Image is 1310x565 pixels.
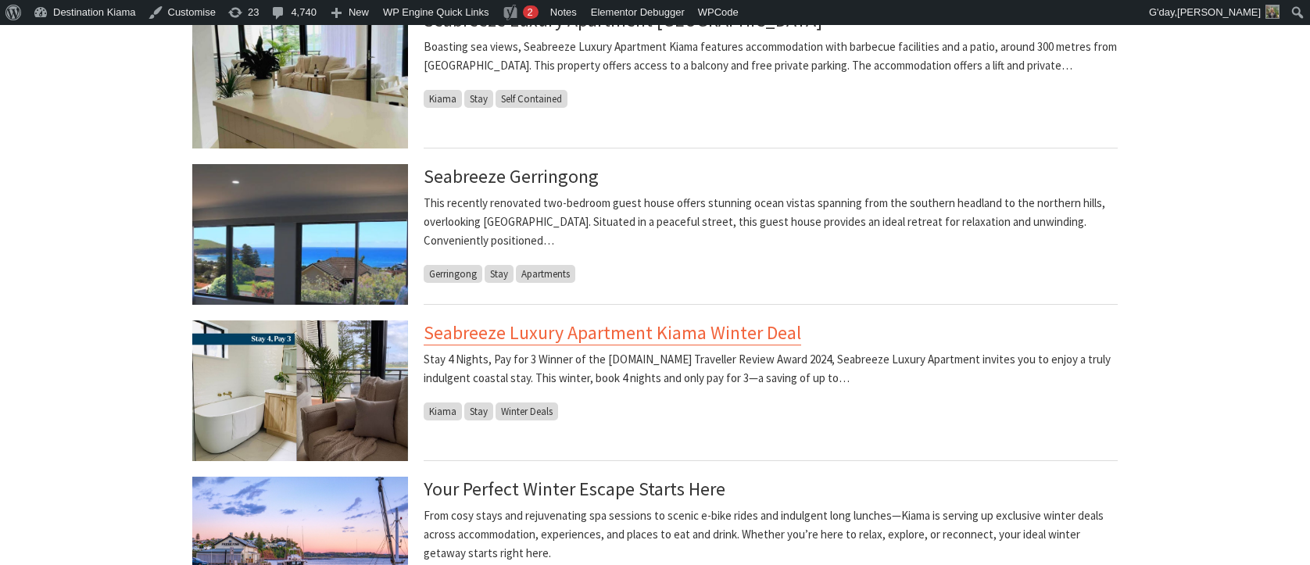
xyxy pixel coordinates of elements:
[424,506,1118,563] p: From cosy stays and rejuvenating spa sessions to scenic e-bike rides and indulgent long lunches—K...
[1265,5,1280,19] img: Theresa-Mullan-1-30x30.png
[1177,6,1261,18] span: [PERSON_NAME]
[424,320,801,345] a: Seabreeze Luxury Apartment Kiama Winter Deal
[424,164,599,188] a: Seabreeze Gerringong
[424,90,462,108] span: Kiama
[424,350,1118,388] p: Stay 4 Nights, Pay for 3 Winner of the [DOMAIN_NAME] Traveller Review Award 2024, Seabreeze Luxur...
[464,402,493,420] span: Stay
[424,477,725,501] a: Your Perfect Winter Escape Starts Here
[528,6,533,18] span: 2
[485,265,514,283] span: Stay
[424,402,462,420] span: Kiama
[464,90,493,108] span: Stay
[424,265,482,283] span: Gerringong
[424,194,1118,250] p: This recently renovated two-bedroom guest house offers stunning ocean vistas spanning from the so...
[496,90,567,108] span: Self Contained
[516,265,575,283] span: Apartments
[192,164,408,305] img: View
[424,38,1118,75] p: Boasting sea views, Seabreeze Luxury Apartment Kiama features accommodation with barbecue facilit...
[496,402,558,420] span: Winter Deals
